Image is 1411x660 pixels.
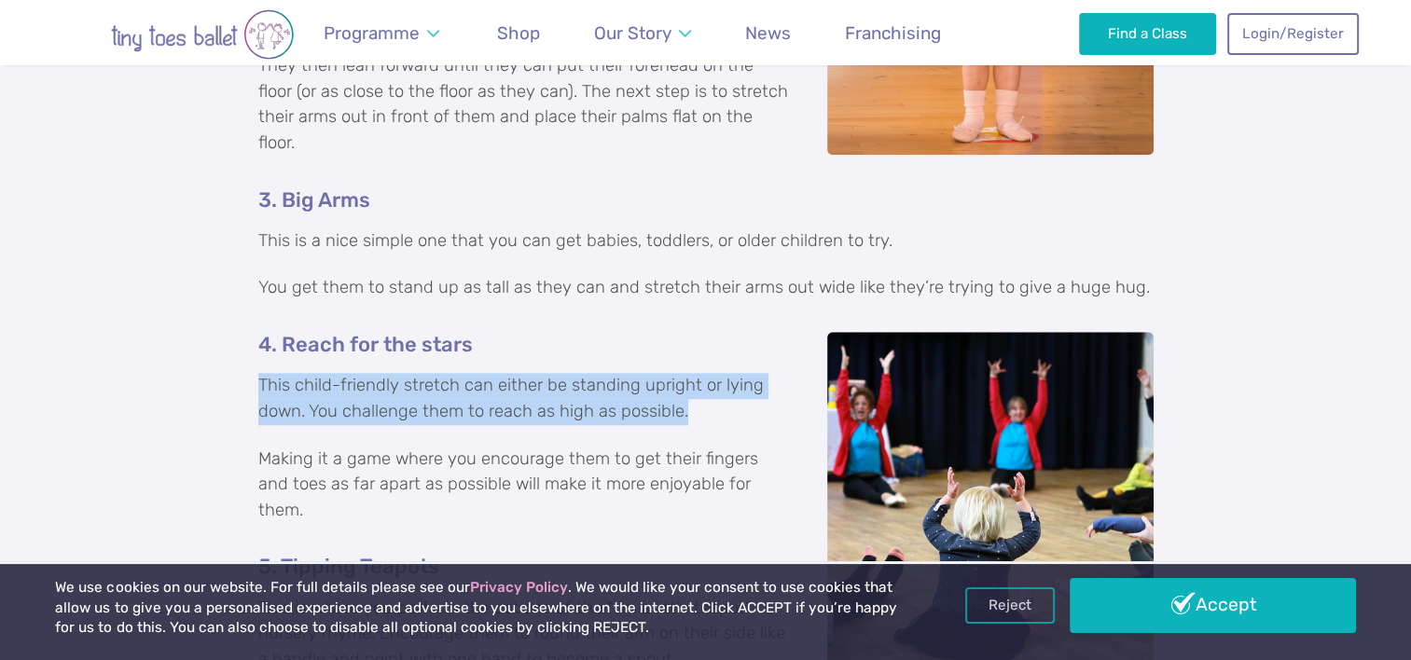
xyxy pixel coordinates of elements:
a: Our Story [585,11,699,55]
a: Reject [965,587,1055,623]
h5: 3. Big Arms [258,187,1154,213]
a: Privacy Policy [469,579,567,596]
img: tiny toes ballet [53,9,352,60]
a: Programme [315,11,449,55]
span: Franchising [845,22,941,44]
p: This is a nice simple one that you can get babies, toddlers, or older children to try. [258,228,1154,254]
h5: 4. Reach for the stars [258,332,1154,358]
span: Our Story [594,22,671,44]
a: Login/Register [1227,13,1358,54]
p: This child-friendly stretch can either be standing upright or lying down. You challenge them to r... [258,373,1154,424]
a: Find a Class [1079,13,1216,54]
span: Shop [497,22,540,44]
a: Shop [489,11,549,55]
h5: 5. Tipping Teapots [258,554,1154,580]
span: News [745,22,791,44]
a: News [737,11,800,55]
a: Accept [1070,578,1355,632]
p: They then lean forward until they can put their forehead on the floor (or as close to the floor a... [258,53,1154,156]
span: Programme [324,22,420,44]
a: Franchising [837,11,950,55]
p: You get them to stand up as tall as they can and stretch their arms out wide like they’re trying ... [258,275,1154,301]
p: Making it a game where you encourage them to get their fingers and toes as far apart as possible ... [258,447,1154,524]
p: We use cookies on our website. For full details please see our . We would like your consent to us... [55,578,900,639]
